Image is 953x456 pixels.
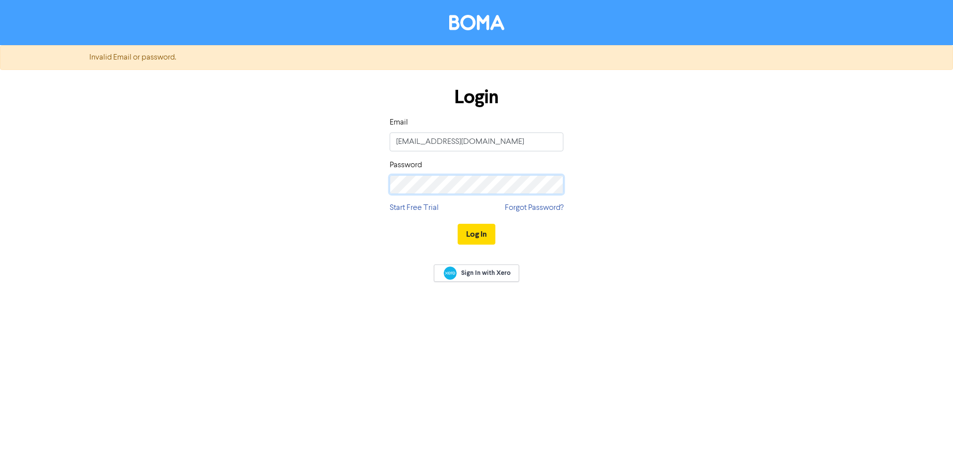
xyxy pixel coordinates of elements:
[505,202,563,214] a: Forgot Password?
[434,264,519,282] a: Sign In with Xero
[449,15,504,30] img: BOMA Logo
[444,266,457,280] img: Xero logo
[82,52,871,64] div: Invalid Email or password.
[390,117,408,129] label: Email
[903,408,953,456] iframe: Chat Widget
[390,86,563,109] h1: Login
[390,202,439,214] a: Start Free Trial
[458,224,495,245] button: Log In
[461,268,511,277] span: Sign In with Xero
[390,159,422,171] label: Password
